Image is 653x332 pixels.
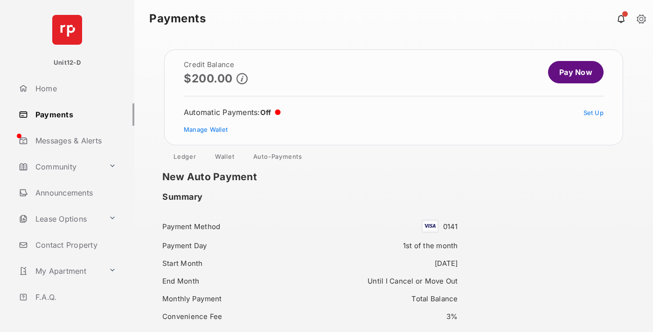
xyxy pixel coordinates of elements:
[52,15,82,45] img: svg+xml;base64,PHN2ZyB4bWxucz0iaHR0cDovL3d3dy53My5vcmcvMjAwMC9zdmciIHdpZHRoPSI2NCIgaGVpZ2h0PSI2NC...
[162,239,304,252] div: Payment Day
[15,260,105,282] a: My Apartment
[435,259,458,268] span: [DATE]
[15,208,105,230] a: Lease Options
[368,277,458,285] span: Until I Cancel or Move Out
[166,153,204,164] a: Ledger
[15,103,134,126] a: Payments
[15,77,134,100] a: Home
[15,129,134,152] a: Messages & Alerts
[162,171,472,183] h1: New Auto Payment
[162,220,304,233] div: Payment Method
[162,257,304,270] div: Start Month
[15,156,105,178] a: Community
[184,72,233,85] p: $200.00
[584,109,604,116] a: Set Up
[15,182,134,204] a: Announcements
[184,108,281,117] div: Automatic Payments :
[54,58,81,68] p: Unit12-D
[260,108,271,117] span: Off
[162,310,304,323] div: Convenience Fee
[149,13,206,24] strong: Payments
[15,234,134,256] a: Contact Property
[443,222,458,231] span: 0141
[162,292,304,305] div: Monthly Payment
[184,126,228,133] a: Manage Wallet
[411,294,458,303] span: Total Balance
[316,310,458,323] div: 3%
[403,241,458,250] span: 1st of the month
[162,192,203,202] h2: Summary
[184,61,248,68] h2: Credit Balance
[246,153,310,164] a: Auto-Payments
[208,153,242,164] a: Wallet
[162,275,304,287] div: End Month
[15,286,134,308] a: F.A.Q.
